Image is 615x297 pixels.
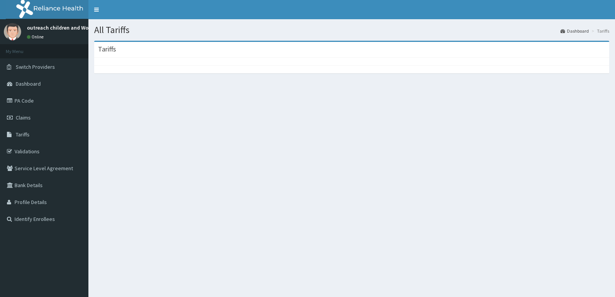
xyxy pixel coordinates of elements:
[16,131,30,138] span: Tariffs
[16,80,41,87] span: Dashboard
[27,25,121,30] p: outreach children and Women Hospital
[27,34,45,40] a: Online
[560,28,589,34] a: Dashboard
[98,46,116,53] h3: Tariffs
[94,25,609,35] h1: All Tariffs
[590,28,609,34] li: Tariffs
[16,63,55,70] span: Switch Providers
[4,23,21,40] img: User Image
[16,114,31,121] span: Claims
